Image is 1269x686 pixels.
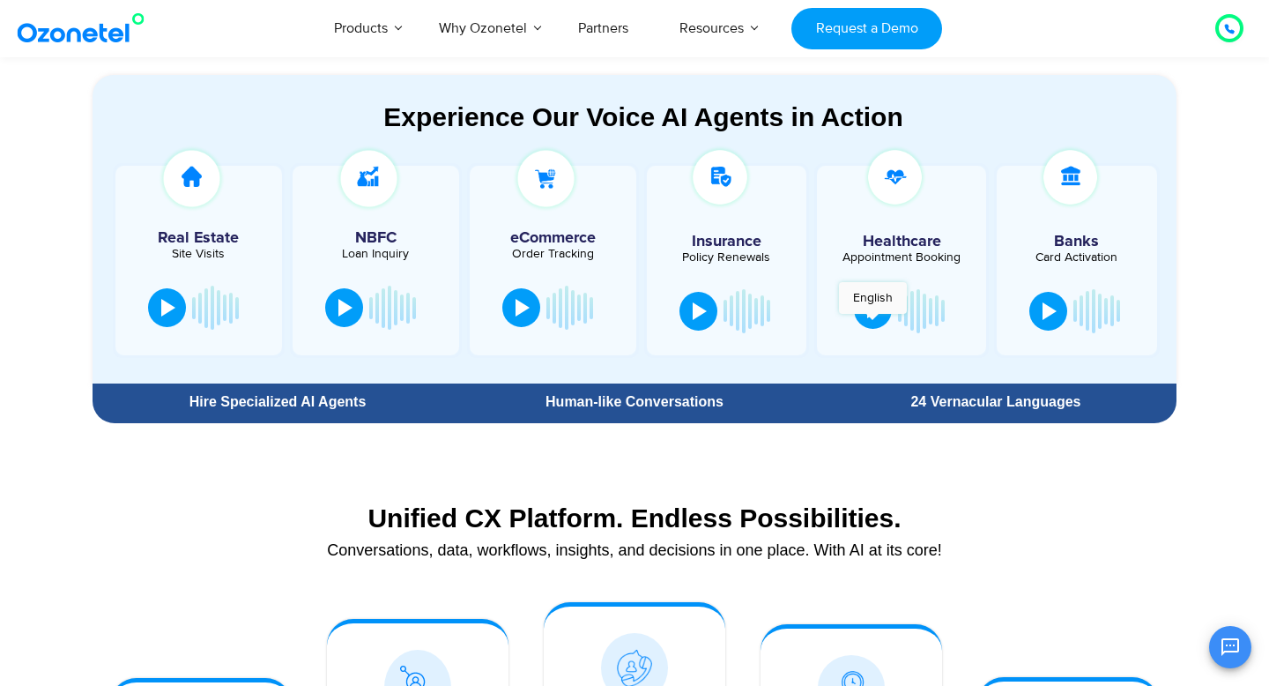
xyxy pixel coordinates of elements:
[479,230,627,246] h5: eCommerce
[110,101,1176,132] div: Experience Our Voice AI Agents in Action
[101,503,1168,533] div: Unified CX Platform. Endless Possibilities.
[656,234,798,250] h5: Insurance
[101,395,454,409] div: Hire Specialized AI Agents
[1209,626,1251,668] button: Open chat
[463,395,806,409] div: Human-like Conversations
[124,248,273,260] div: Site Visits
[1006,234,1148,250] h5: Banks
[656,251,798,264] div: Policy Renewals
[1006,251,1148,264] div: Card Activation
[301,248,450,260] div: Loan Inquiry
[124,230,273,246] h5: Real Estate
[101,542,1168,558] div: Conversations, data, workflows, insights, and decisions in one place. With AI at its core!
[301,230,450,246] h5: NBFC
[791,8,942,49] a: Request a Demo
[830,234,973,250] h5: Healthcare
[830,251,973,264] div: Appointment Booking
[824,395,1168,409] div: 24 Vernacular Languages
[479,248,627,260] div: Order Tracking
